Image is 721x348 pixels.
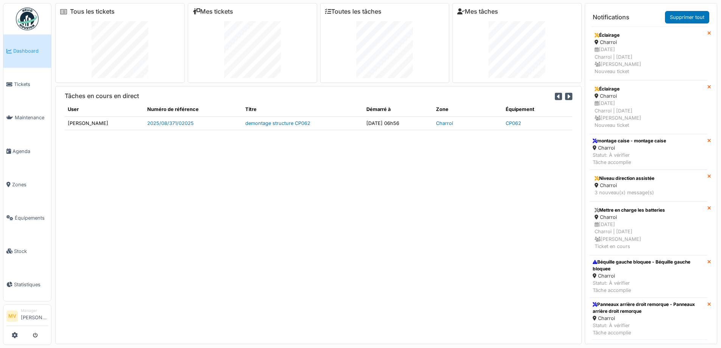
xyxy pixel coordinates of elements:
th: Numéro de référence [144,103,242,116]
a: Béquille gauche bloquee - Béquille gauche bloquee Charroi Statut: À vérifierTâche accomplie [590,255,707,298]
div: Mettre en charge les batteries [595,207,702,214]
span: translation missing: fr.shared.user [68,106,79,112]
div: Statut: À vérifier Tâche accomplie [593,151,666,166]
a: Mes tickets [193,8,233,15]
a: Supprimer tout [665,11,709,23]
div: Charroi [595,182,702,189]
a: MV Manager[PERSON_NAME] [6,308,48,326]
a: Mes tâches [457,8,498,15]
span: Stock [14,248,48,255]
div: Panneaux arrière droit remorque - Panneaux arrière droit remorque [593,301,704,315]
div: Statut: À vérifier Tâche accomplie [593,279,704,294]
li: [PERSON_NAME] [21,308,48,324]
div: Manager [21,308,48,314]
h6: Notifications [593,14,629,21]
a: Toutes les tâches [325,8,382,15]
div: Éclairage [595,32,702,39]
a: CP062 [506,120,521,126]
div: Statut: À vérifier Tâche accomplie [593,322,704,336]
div: Charroi [593,272,704,279]
th: Démarré à [363,103,433,116]
a: Éclairage Charroi [DATE]Charroi | [DATE] [PERSON_NAME]Nouveau ticket [590,27,707,80]
a: demontage structure CP062 [245,120,310,126]
div: [DATE] Charroi | [DATE] [PERSON_NAME] Nouveau ticket [595,46,702,75]
div: montage caise - montage caise [593,137,666,144]
a: Équipements [3,201,51,234]
a: Statistiques [3,268,51,301]
a: Dashboard [3,34,51,68]
h6: Tâches en cours en direct [65,92,139,100]
a: Mettre en charge les batteries Charroi [DATE]Charroi | [DATE] [PERSON_NAME]Ticket en cours [590,201,707,255]
div: Charroi [595,39,702,46]
div: Niveau direction assistée [595,175,702,182]
div: Béquille gauche bloquee - Béquille gauche bloquee [593,259,704,272]
a: Maintenance [3,101,51,134]
a: 2025/08/371/02025 [147,120,194,126]
a: Agenda [3,134,51,168]
span: Maintenance [15,114,48,121]
a: Zones [3,168,51,201]
a: Charroi [436,120,453,126]
a: Stock [3,234,51,268]
a: montage caise - montage caise Charroi Statut: À vérifierTâche accomplie [590,134,707,170]
a: Niveau direction assistée Charroi 3 nouveau(x) message(s) [590,170,707,201]
div: 3 nouveau(x) message(s) [595,189,702,196]
div: Charroi [595,92,702,100]
div: [DATE] Charroi | [DATE] [PERSON_NAME] Nouveau ticket [595,100,702,129]
span: Zones [12,181,48,188]
div: Éclairage [595,86,702,92]
div: [DATE] Charroi | [DATE] [PERSON_NAME] Ticket en cours [595,221,702,250]
span: Dashboard [13,47,48,55]
a: Tous les tickets [70,8,115,15]
td: [PERSON_NAME] [65,116,144,130]
img: Badge_color-CXgf-gQk.svg [16,8,39,30]
td: [DATE] 06h56 [363,116,433,130]
div: Charroi [593,315,704,322]
span: Équipements [15,214,48,222]
th: Zone [433,103,503,116]
a: Éclairage Charroi [DATE]Charroi | [DATE] [PERSON_NAME]Nouveau ticket [590,80,707,134]
span: Agenda [12,148,48,155]
th: Titre [242,103,363,116]
a: Panneaux arrière droit remorque - Panneaux arrière droit remorque Charroi Statut: À vérifierTâche... [590,298,707,340]
div: Charroi [593,144,666,151]
div: Charroi [595,214,702,221]
li: MV [6,311,18,322]
span: Statistiques [14,281,48,288]
span: Tickets [14,81,48,88]
th: Équipement [503,103,572,116]
a: Tickets [3,68,51,101]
